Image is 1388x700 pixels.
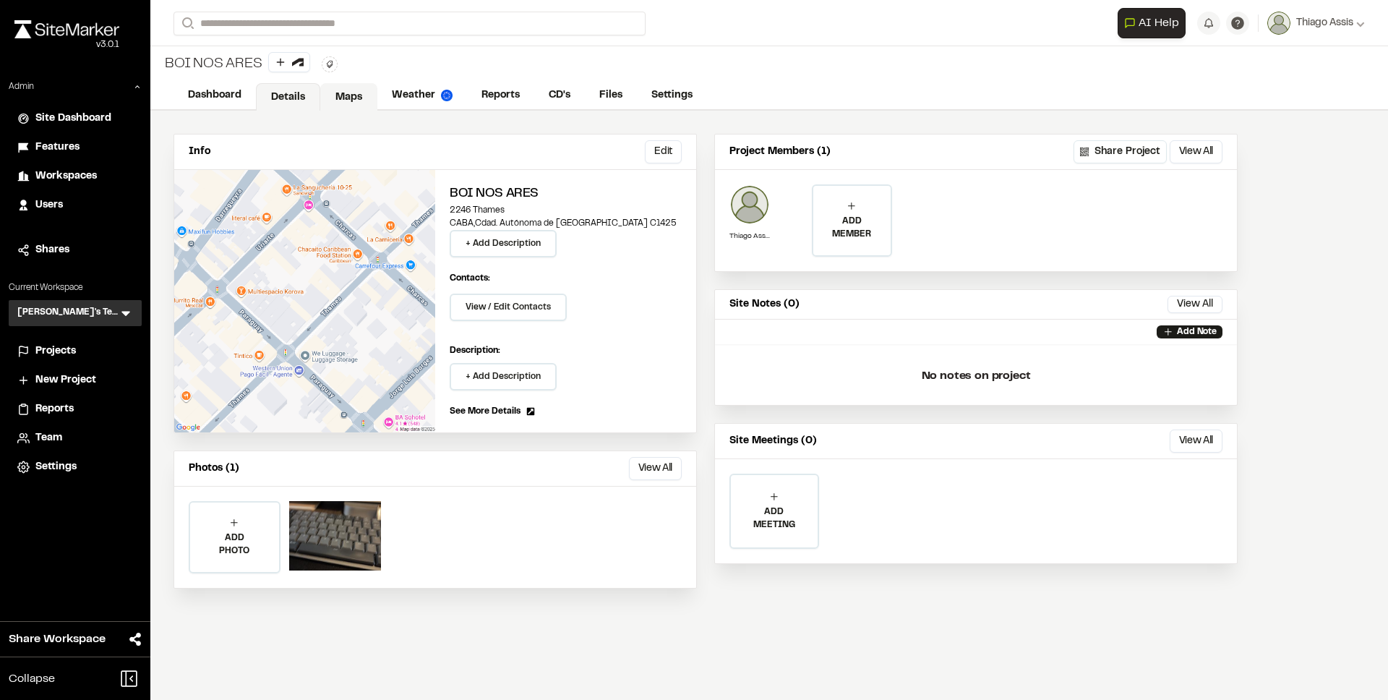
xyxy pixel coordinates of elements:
span: Reports [35,401,74,417]
span: Projects [35,343,76,359]
a: Workspaces [17,168,133,184]
a: New Project [17,372,133,388]
span: Collapse [9,670,55,688]
p: Contacts: [450,272,490,285]
p: ADD PHOTO [190,532,279,558]
a: Projects [17,343,133,359]
p: Info [189,144,210,160]
a: Settings [17,459,133,475]
p: CABA , Cdad. Autónoma de [GEOGRAPHIC_DATA] C1425 [450,217,682,230]
a: Maps [320,83,377,111]
span: Shares [35,242,69,258]
h2: BOI NOS ARES [450,184,682,204]
p: ADD MEETING [731,505,818,532]
a: Reports [467,82,534,109]
p: Description: [450,344,682,357]
h3: [PERSON_NAME]'s Testing [17,306,119,320]
button: View All [1168,296,1222,313]
p: 2246 Thames [450,204,682,217]
a: Users [17,197,133,213]
p: Admin [9,80,34,93]
button: Share Project [1074,140,1167,163]
button: Thiago Assis [1267,12,1365,35]
p: No notes on project [727,353,1225,399]
div: Open AI Assistant [1118,8,1191,38]
button: View All [1170,140,1222,163]
a: Details [256,83,320,111]
a: Settings [637,82,707,109]
a: Weather [377,82,467,109]
button: + Add Description [450,363,557,390]
p: Site Meetings (0) [729,433,817,449]
p: Thiago Assis [729,231,770,242]
span: Workspaces [35,168,97,184]
button: View / Edit Contacts [450,294,567,321]
p: Site Notes (0) [729,296,800,312]
button: View All [629,457,682,480]
span: Features [35,140,80,155]
a: Shares [17,242,133,258]
span: Site Dashboard [35,111,111,127]
span: Share Workspace [9,631,106,648]
a: Files [585,82,637,109]
p: Current Workspace [9,281,142,294]
button: + Add Description [450,230,557,257]
a: Reports [17,401,133,417]
button: Edit [645,140,682,163]
span: Users [35,197,63,213]
p: Photos (1) [189,461,239,477]
span: New Project [35,372,96,388]
p: Add Note [1177,325,1217,338]
p: ADD MEMBER [813,215,890,241]
a: Site Dashboard [17,111,133,127]
span: Settings [35,459,77,475]
span: Thiago Assis [1296,15,1353,31]
span: AI Help [1139,14,1179,32]
a: CD's [534,82,585,109]
div: BOI NOS ARES [162,52,310,76]
a: Features [17,140,133,155]
button: Edit Tags [322,56,338,72]
img: precipai.png [441,90,453,101]
span: See More Details [450,405,520,418]
a: Dashboard [173,82,256,109]
img: rebrand.png [14,20,119,38]
button: View All [1170,430,1222,453]
span: Team [35,430,62,446]
button: Open AI Assistant [1118,8,1186,38]
p: Project Members (1) [729,144,831,160]
a: Team [17,430,133,446]
img: User [1267,12,1290,35]
img: Thiago Assis [729,184,770,225]
button: Search [173,12,200,35]
div: Oh geez...please don't... [14,38,119,51]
